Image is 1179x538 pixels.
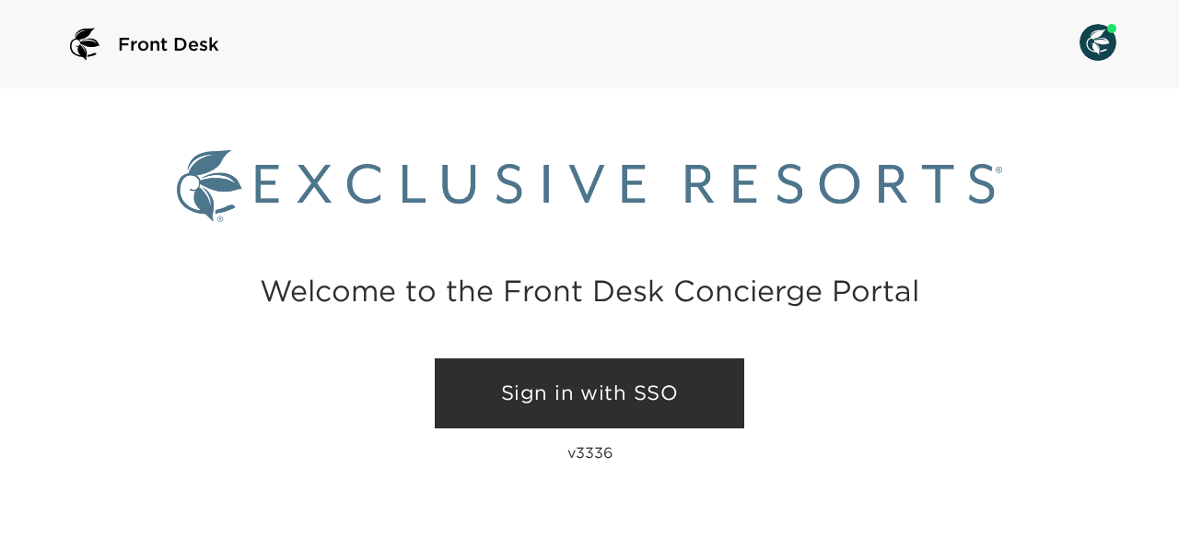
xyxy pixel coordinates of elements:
a: Sign in with SSO [435,358,744,428]
img: Exclusive Resorts logo [177,150,1002,222]
p: v3336 [567,443,613,462]
h2: Welcome to the Front Desk Concierge Portal [260,276,919,305]
span: Front Desk [118,31,219,57]
img: User [1080,24,1116,61]
img: logo [63,22,107,66]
